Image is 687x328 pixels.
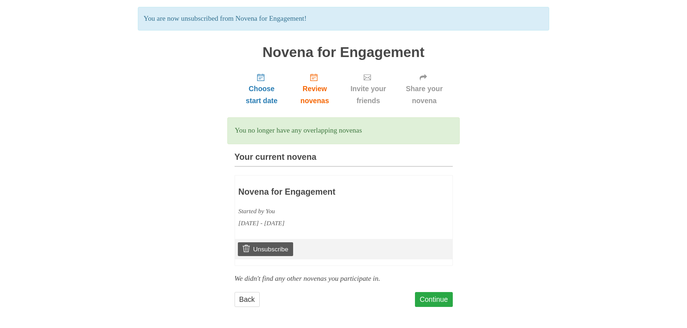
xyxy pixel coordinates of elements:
a: Unsubscribe [238,242,293,256]
h3: Your current novena [235,153,453,167]
h1: Novena for Engagement [235,45,453,60]
a: Choose start date [235,67,289,110]
p: You are now unsubscribed from Novena for Engagement! [138,7,549,31]
em: We didn't find any other novenas you participate in. [235,275,380,282]
p: You no longer have any overlapping novenas [235,125,452,137]
span: Invite your friends [348,83,389,107]
div: Started by You [238,205,406,217]
span: Choose start date [242,83,282,107]
h3: Novena for Engagement [238,187,406,197]
a: Share your novena [396,67,453,110]
a: Review novenas [289,67,340,110]
a: Invite your friends [341,67,396,110]
div: [DATE] - [DATE] [238,217,406,229]
span: Review novenas [296,83,333,107]
a: Continue [415,292,453,307]
a: Back [235,292,260,307]
span: Share your novena [403,83,446,107]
